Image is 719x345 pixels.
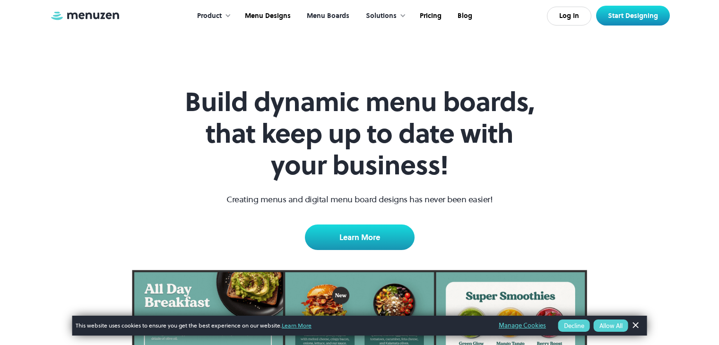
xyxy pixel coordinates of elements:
[298,1,356,31] a: Menu Boards
[226,193,493,206] p: Creating menus and digital menu board designs has never been easier!
[594,319,628,332] button: Allow All
[628,319,642,333] a: Dismiss Banner
[178,86,541,181] h1: Build dynamic menu boards, that keep up to date with your business!
[547,7,591,26] a: Log In
[197,11,222,21] div: Product
[596,6,670,26] a: Start Designing
[366,11,397,21] div: Solutions
[356,1,411,31] div: Solutions
[558,319,590,332] button: Decline
[305,224,415,250] a: Learn More
[282,321,312,329] a: Learn More
[236,1,298,31] a: Menu Designs
[499,320,546,331] a: Manage Cookies
[188,1,236,31] div: Product
[76,321,485,330] span: This website uses cookies to ensure you get the best experience on our website.
[411,1,449,31] a: Pricing
[449,1,479,31] a: Blog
